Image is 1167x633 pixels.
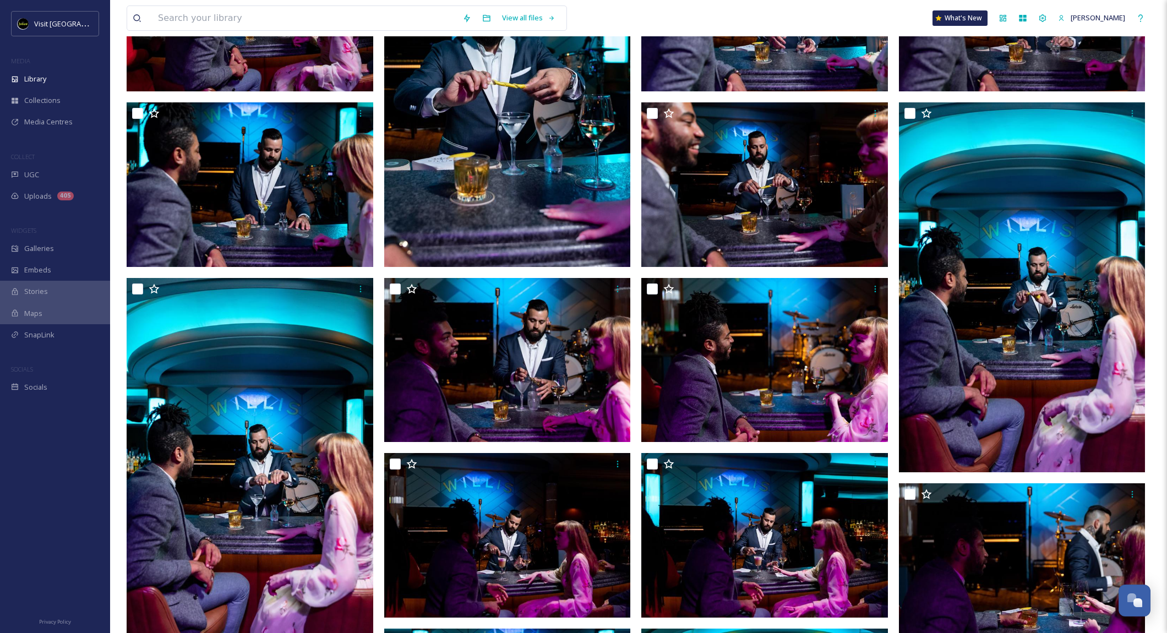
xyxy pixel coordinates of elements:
[24,243,54,254] span: Galleries
[24,286,48,297] span: Stories
[1071,13,1125,23] span: [PERSON_NAME]
[899,102,1146,472] img: Willis_Show_Bar_photo_by_Gerard-and-Belevender-Duration_Unlimited-DMCVB-671.jpg
[641,278,888,443] img: Willis_Show_Bar_photo_by_Gerard-and-Belevender-Duration_Unlimited-DMCVB-668.jpg
[152,6,457,30] input: Search your library
[24,74,46,84] span: Library
[641,453,888,618] img: Willis_Show_Bar_photo_by_Gerard-and-Belevender-Duration_Unlimited-DMCVB-664.jpg
[34,18,119,29] span: Visit [GEOGRAPHIC_DATA]
[11,152,35,161] span: COLLECT
[24,170,39,180] span: UGC
[18,18,29,29] img: VISIT%20DETROIT%20LOGO%20-%20BLACK%20BACKGROUND.png
[932,10,988,26] a: What's New
[24,95,61,106] span: Collections
[11,226,36,234] span: WIDGETS
[11,57,30,65] span: MEDIA
[24,265,51,275] span: Embeds
[1119,585,1150,616] button: Open Chat
[24,117,73,127] span: Media Centres
[384,453,631,618] img: Willis_Show_Bar_photo_by_Gerard-and-Belevender-Duration_Unlimited-DMCVB-665.jpg
[39,614,71,627] a: Privacy Policy
[24,191,52,201] span: Uploads
[384,277,631,442] img: Willis_Show_Bar_photo_by_Gerard-and-Belevender-Duration_Unlimited-DMCVB-669.jpg
[24,308,42,319] span: Maps
[24,382,47,392] span: Socials
[127,102,373,267] img: Willis_Show_Bar_photo_by_Gerard-and-Belevender-Duration_Unlimited-DMCVB-674.jpg
[1053,7,1131,29] a: [PERSON_NAME]
[24,330,54,340] span: SnapLink
[57,192,74,200] div: 405
[11,365,33,373] span: SOCIALS
[39,618,71,625] span: Privacy Policy
[497,7,561,29] a: View all files
[641,102,888,267] img: Willis_Show_Bar_photo_by_Gerard-and-Belevender-Duration_Unlimited-DMCVB-672.jpg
